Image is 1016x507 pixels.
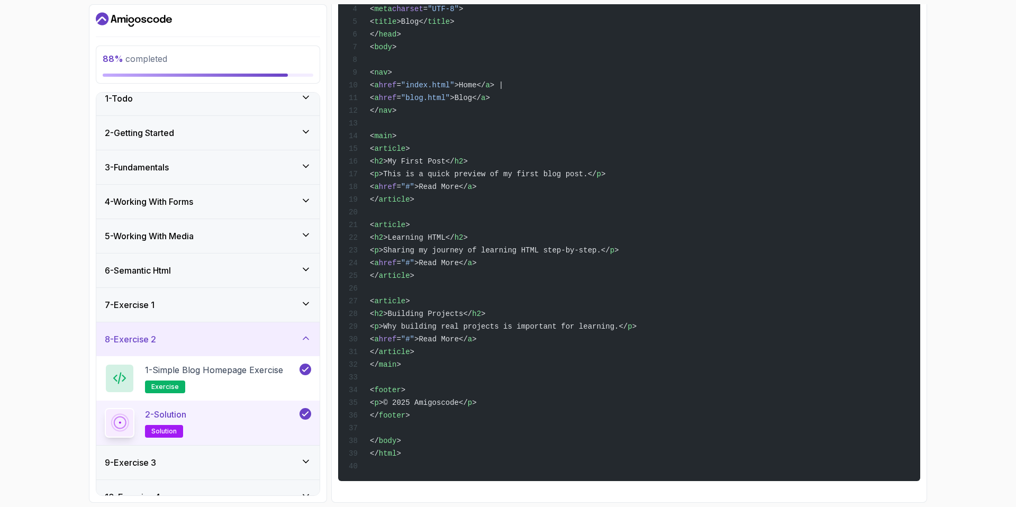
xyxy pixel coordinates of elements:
[370,43,374,51] span: <
[405,144,410,153] span: >
[490,81,503,89] span: > |
[472,335,476,343] span: >
[610,246,614,255] span: p
[379,183,397,191] span: href
[379,437,397,445] span: body
[374,310,383,318] span: h2
[614,246,619,255] span: >
[145,364,283,376] p: 1 - Simple Blog Homepage Exercise
[370,30,379,39] span: </
[379,360,397,369] span: main
[392,43,396,51] span: >
[370,17,374,26] span: <
[379,30,397,39] span: head
[481,310,485,318] span: >
[388,68,392,77] span: >
[379,81,397,89] span: href
[401,94,450,102] span: "blog.html"
[396,360,401,369] span: >
[370,297,374,305] span: <
[370,259,374,267] span: <
[105,333,156,346] h3: 8 - Exercise 2
[383,157,454,166] span: >My First Post</
[463,233,467,242] span: >
[374,170,378,178] span: p
[414,335,468,343] span: >Read More</
[105,92,133,105] h3: 1 - Todo
[105,491,160,503] h3: 10 - Exercise 4
[383,233,454,242] span: >Learning HTML</
[374,322,378,331] span: p
[601,170,605,178] span: >
[596,170,601,178] span: p
[396,81,401,89] span: =
[450,94,481,102] span: >Blog</
[468,335,472,343] span: a
[396,449,401,458] span: >
[379,106,392,115] span: nav
[105,456,156,469] h3: 9 - Exercise 3
[105,298,155,311] h3: 7 - Exercise 1
[151,427,177,436] span: solution
[396,30,401,39] span: >
[379,246,610,255] span: >Sharing my journey of learning HTML step-by-step.</
[379,348,410,356] span: article
[374,17,396,26] span: title
[370,195,379,204] span: </
[405,221,410,229] span: >
[463,157,467,166] span: >
[370,386,374,394] span: <
[96,185,320,219] button: 4-Working With Forms
[370,183,374,191] span: <
[103,53,123,64] span: 88 %
[632,322,637,331] span: >
[374,233,383,242] span: h2
[396,94,401,102] span: =
[103,53,167,64] span: completed
[370,411,379,420] span: </
[374,183,378,191] span: a
[374,259,378,267] span: a
[370,322,374,331] span: <
[459,5,463,13] span: >
[374,335,378,343] span: a
[410,195,414,204] span: >
[392,106,396,115] span: >
[374,5,392,13] span: meta
[96,82,320,115] button: 1-Todo
[401,81,455,89] span: "index.html"
[374,386,401,394] span: footer
[396,335,401,343] span: =
[374,157,383,166] span: h2
[96,288,320,322] button: 7-Exercise 1
[96,11,172,28] a: Dashboard
[370,449,379,458] span: </
[468,183,472,191] span: a
[374,221,405,229] span: article
[96,219,320,253] button: 5-Working With Media
[468,259,472,267] span: a
[410,348,414,356] span: >
[374,144,405,153] span: article
[379,271,410,280] span: article
[472,183,476,191] span: >
[379,322,628,331] span: >Why building real projects is important for learning.</
[374,81,378,89] span: a
[145,408,186,421] p: 2 - Solution
[374,68,387,77] span: nav
[472,399,476,407] span: >
[105,195,193,208] h3: 4 - Working With Forms
[379,195,410,204] span: article
[370,246,374,255] span: <
[370,5,374,13] span: <
[401,335,414,343] span: "#"
[401,183,414,191] span: "#"
[428,5,459,13] span: "UTF-8"
[455,157,464,166] span: h2
[405,411,410,420] span: >
[370,360,379,369] span: </
[379,170,597,178] span: >This is a quick preview of my first blog post.</
[379,335,397,343] span: href
[472,259,476,267] span: >
[396,183,401,191] span: =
